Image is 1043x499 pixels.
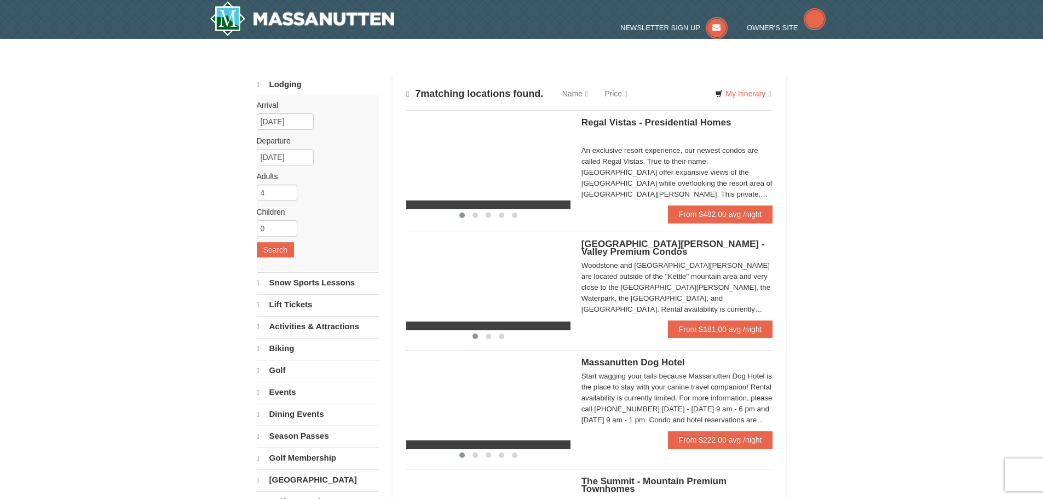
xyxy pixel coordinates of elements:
[257,207,371,217] label: Children
[257,272,379,293] a: Snow Sports Lessons
[257,382,379,403] a: Events
[257,469,379,490] a: [GEOGRAPHIC_DATA]
[257,404,379,425] a: Dining Events
[747,24,798,32] span: Owner's Site
[257,426,379,446] a: Season Passes
[257,135,371,146] label: Departure
[257,360,379,381] a: Golf
[581,239,765,257] span: [GEOGRAPHIC_DATA][PERSON_NAME] - Valley Premium Condos
[668,320,773,338] a: From $181.00 avg /night
[581,145,773,200] div: An exclusive resort experience, our newest condos are called Regal Vistas. True to their name, [G...
[668,431,773,449] a: From $222.00 avg /night
[620,24,700,32] span: Newsletter Sign Up
[596,83,636,105] a: Price
[257,316,379,337] a: Activities & Attractions
[747,24,826,32] a: Owner's Site
[257,448,379,468] a: Golf Membership
[257,171,371,182] label: Adults
[620,24,728,32] a: Newsletter Sign Up
[257,100,371,111] label: Arrival
[708,85,778,102] a: My Itinerary
[581,117,731,128] span: Regal Vistas - Presidential Homes
[257,338,379,359] a: Biking
[581,476,727,494] span: The Summit - Mountain Premium Townhomes
[668,205,773,223] a: From $482.00 avg /night
[581,357,685,368] span: Massanutten Dog Hotel
[210,1,395,36] a: Massanutten Resort
[257,74,379,95] a: Lodging
[554,83,596,105] a: Name
[257,242,294,257] button: Search
[210,1,395,36] img: Massanutten Resort Logo
[581,371,773,426] div: Start wagging your tails because Massanutten Dog Hotel is the place to stay with your canine trav...
[581,260,773,315] div: Woodstone and [GEOGRAPHIC_DATA][PERSON_NAME] are located outside of the "Kettle" mountain area an...
[257,294,379,315] a: Lift Tickets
